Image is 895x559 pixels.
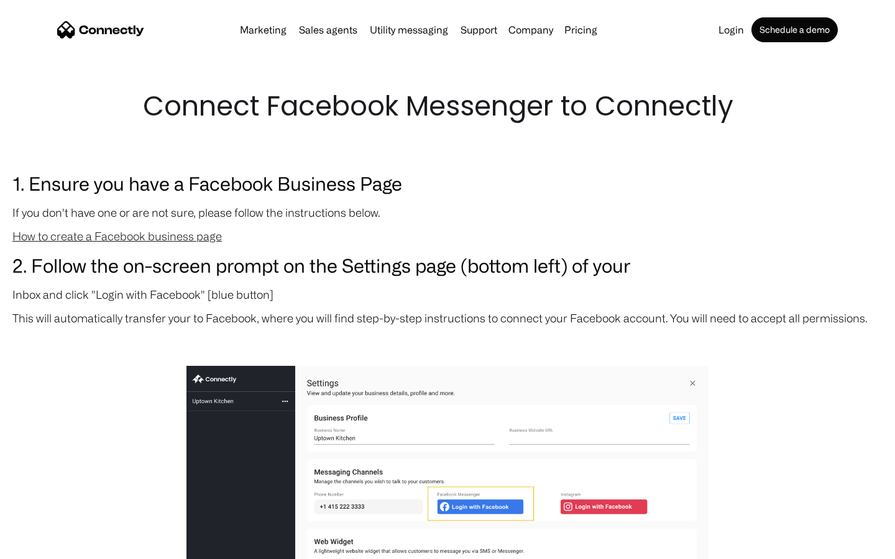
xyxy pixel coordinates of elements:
aside: Language selected: English [12,537,75,555]
div: Company [508,21,553,39]
a: Marketing [235,25,291,35]
a: Support [456,25,502,35]
a: Pricing [559,25,602,35]
p: ‍ [12,333,883,350]
p: This will automatically transfer your to Facebook, where you will find step-by-step instructions ... [12,309,883,327]
ul: Language list [25,537,75,555]
a: Schedule a demo [751,17,838,42]
h3: 1. Ensure you have a Facebook Business Page [12,169,883,198]
a: Sales agents [294,25,362,35]
a: Utility messaging [365,25,453,35]
h1: Connect Facebook Messenger to Connectly [143,87,752,125]
a: Login [714,25,749,35]
p: Inbox and click "Login with Facebook" [blue button] [12,286,883,303]
p: If you don't have one or are not sure, please follow the instructions below. [12,204,883,221]
a: How to create a Facebook business page [12,230,222,242]
h3: 2. Follow the on-screen prompt on the Settings page (bottom left) of your [12,251,883,279]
